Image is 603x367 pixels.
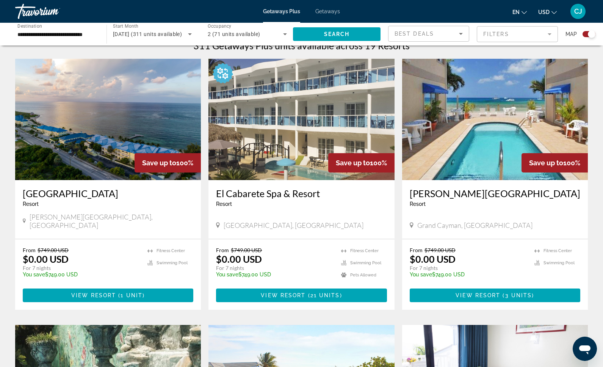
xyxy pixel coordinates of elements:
span: You save [410,271,432,278]
button: User Menu [568,3,588,19]
mat-select: Sort by [395,29,463,38]
span: From [23,247,36,253]
p: For 7 nights [410,265,527,271]
p: $0.00 USD [410,253,456,265]
span: en [512,9,520,15]
span: Pets Allowed [350,273,376,278]
span: You save [23,271,45,278]
p: For 7 nights [23,265,140,271]
span: 2 (71 units available) [208,31,260,37]
span: View Resort [71,292,116,298]
p: For 7 nights [216,265,333,271]
span: Resort [410,201,426,207]
span: Best Deals [395,31,434,37]
span: Save up to [529,159,563,167]
a: Getaways Plus [263,8,300,14]
img: D826E01X.jpg [208,59,394,180]
span: Destination [17,23,42,28]
a: [GEOGRAPHIC_DATA] [23,188,193,199]
iframe: Button to launch messaging window [573,337,597,361]
span: Fitness Center [350,248,379,253]
span: From [410,247,423,253]
div: 100% [522,153,588,173]
span: $749.00 USD [231,247,262,253]
div: 100% [135,153,201,173]
span: CJ [574,8,582,15]
a: Travorium [15,2,91,21]
a: El Cabarete Spa & Resort [216,188,387,199]
a: Getaways [315,8,340,14]
span: Fitness Center [543,248,572,253]
img: 4072O01X.jpg [402,59,588,180]
h1: 311 Getaways Plus units available across 19 Resorts [193,40,410,51]
span: Resort [216,201,232,207]
button: Change currency [538,6,557,17]
span: Save up to [142,159,176,167]
button: View Resort(21 units) [216,289,387,302]
span: Search [324,31,350,37]
span: Map [565,29,577,39]
span: ( ) [116,292,145,298]
a: [PERSON_NAME][GEOGRAPHIC_DATA] [410,188,580,199]
span: Fitness Center [157,248,185,253]
p: $0.00 USD [216,253,262,265]
span: View Resort [456,292,500,298]
span: Resort [23,201,39,207]
span: Grand Cayman, [GEOGRAPHIC_DATA] [417,221,533,229]
span: Swimming Pool [157,260,188,265]
span: 3 units [505,292,532,298]
span: Occupancy [208,24,232,29]
span: USD [538,9,550,15]
span: $749.00 USD [424,247,456,253]
div: 100% [328,153,395,173]
span: Swimming Pool [350,260,381,265]
img: DA96E01X.jpg [15,59,201,180]
p: $0.00 USD [23,253,69,265]
span: $749.00 USD [38,247,69,253]
p: $749.00 USD [410,271,527,278]
span: View Resort [261,292,305,298]
span: Start Month [113,24,138,29]
p: $749.00 USD [23,271,140,278]
button: Filter [477,26,558,42]
span: 21 units [310,292,340,298]
span: 1 unit [121,292,143,298]
button: Change language [512,6,527,17]
button: View Resort(1 unit) [23,289,193,302]
span: Swimming Pool [543,260,575,265]
span: You save [216,271,238,278]
p: $749.00 USD [216,271,333,278]
span: ( ) [500,292,534,298]
span: ( ) [305,292,342,298]
span: [DATE] (311 units available) [113,31,182,37]
span: [PERSON_NAME][GEOGRAPHIC_DATA], [GEOGRAPHIC_DATA] [30,213,193,229]
button: Search [293,27,381,41]
span: From [216,247,229,253]
span: [GEOGRAPHIC_DATA], [GEOGRAPHIC_DATA] [224,221,363,229]
button: View Resort(3 units) [410,289,580,302]
span: Save up to [336,159,370,167]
